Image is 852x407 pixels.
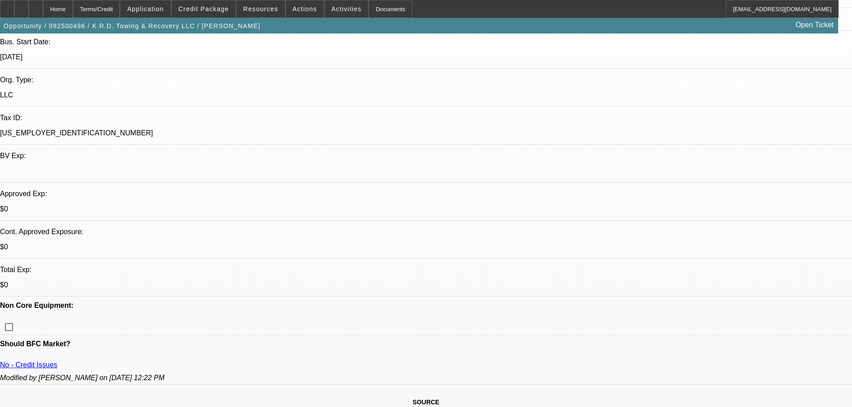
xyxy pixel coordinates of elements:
[792,17,837,33] a: Open Ticket
[331,5,362,13] span: Activities
[127,5,164,13] span: Application
[178,5,229,13] span: Credit Package
[237,0,285,17] button: Resources
[286,0,324,17] button: Actions
[120,0,170,17] button: Application
[172,0,236,17] button: Credit Package
[413,399,440,406] span: SOURCE
[4,22,260,29] span: Opportunity / 092500496 / K.R.D. Towing & Recovery LLC / [PERSON_NAME]
[243,5,278,13] span: Resources
[325,0,369,17] button: Activities
[292,5,317,13] span: Actions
